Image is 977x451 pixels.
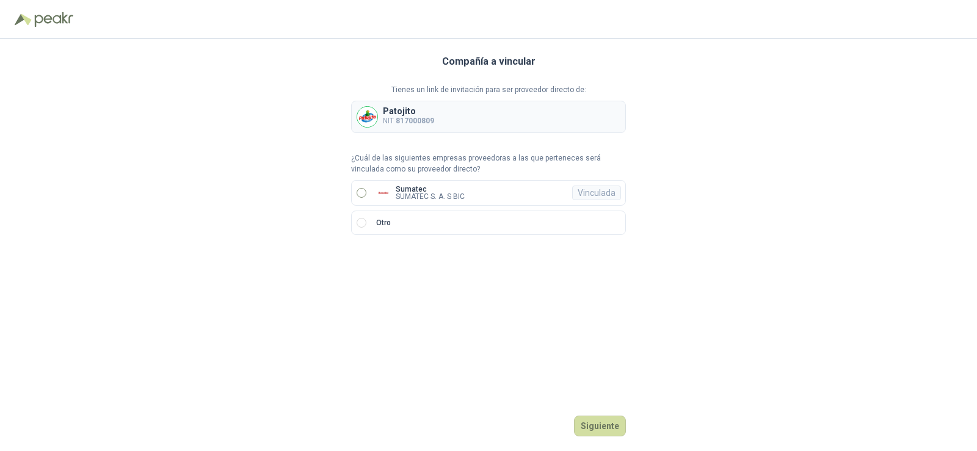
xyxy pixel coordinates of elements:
img: Company Logo [357,107,377,127]
img: Company Logo [376,186,391,200]
b: 817000809 [396,117,434,125]
p: Tienes un link de invitación para ser proveedor directo de: [351,84,626,96]
p: Patojito [383,107,434,115]
img: Logo [15,13,32,26]
p: ¿Cuál de las siguientes empresas proveedoras a las que perteneces será vinculada como su proveedo... [351,153,626,176]
p: Sumatec [396,186,465,193]
p: NIT [383,115,434,127]
img: Peakr [34,12,73,27]
p: Otro [376,217,391,229]
h3: Compañía a vincular [442,54,536,70]
p: SUMATEC S. A. S BIC [396,193,465,200]
button: Siguiente [574,416,626,436]
div: Vinculada [572,186,621,200]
